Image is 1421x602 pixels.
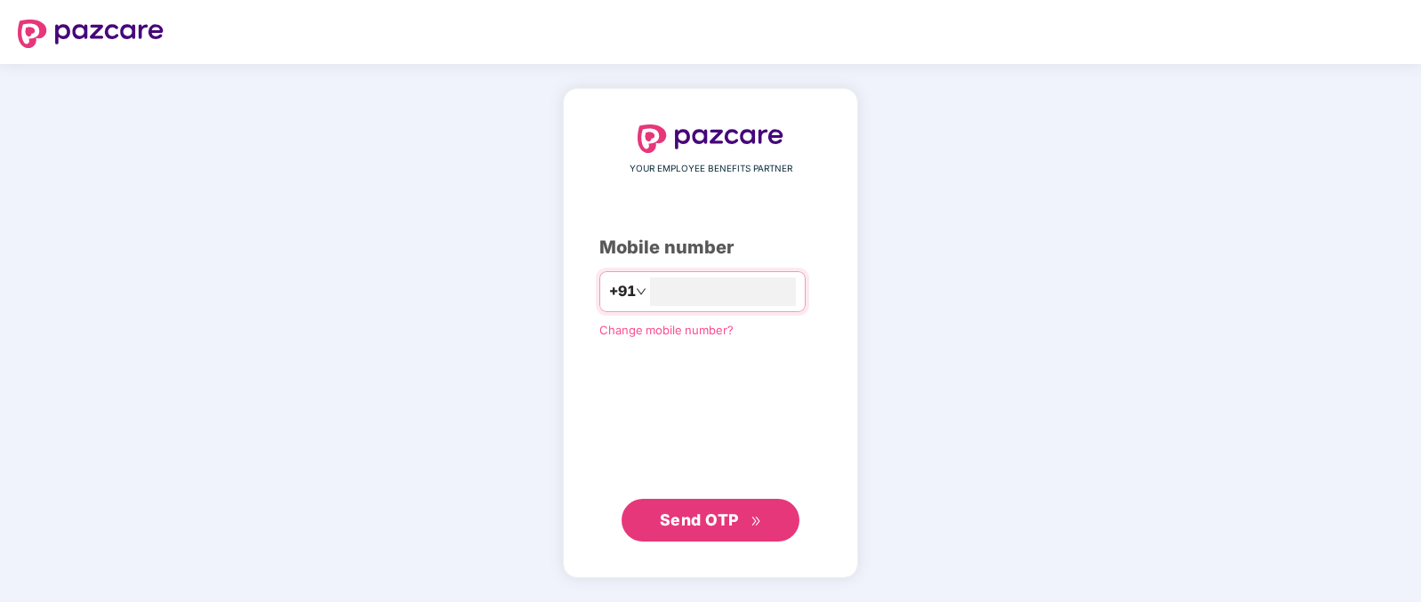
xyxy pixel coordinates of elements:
[630,162,792,176] span: YOUR EMPLOYEE BENEFITS PARTNER
[660,510,739,529] span: Send OTP
[599,323,734,337] a: Change mobile number?
[638,124,783,153] img: logo
[609,280,636,302] span: +91
[636,286,646,297] span: down
[622,499,799,542] button: Send OTPdouble-right
[599,234,822,261] div: Mobile number
[18,20,164,48] img: logo
[751,516,762,527] span: double-right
